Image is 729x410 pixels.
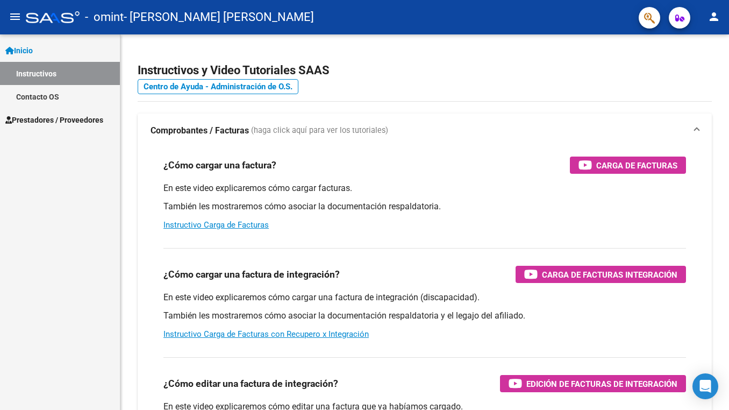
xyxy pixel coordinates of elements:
mat-icon: menu [9,10,22,23]
mat-expansion-panel-header: Comprobantes / Facturas (haga click aquí para ver los tutoriales) [138,114,712,148]
h2: Instructivos y Video Tutoriales SAAS [138,60,712,81]
span: Carga de Facturas [596,159,677,172]
div: Open Intercom Messenger [692,373,718,399]
mat-icon: person [707,10,720,23]
span: Inicio [5,45,33,56]
button: Edición de Facturas de integración [500,375,686,392]
span: Prestadores / Proveedores [5,114,103,126]
span: - omint [85,5,124,29]
p: En este video explicaremos cómo cargar una factura de integración (discapacidad). [163,292,686,303]
p: También les mostraremos cómo asociar la documentación respaldatoria. [163,201,686,213]
a: Centro de Ayuda - Administración de O.S. [138,79,298,94]
span: (haga click aquí para ver los tutoriales) [251,125,388,137]
button: Carga de Facturas Integración [516,266,686,283]
span: Carga de Facturas Integración [542,268,677,281]
h3: ¿Cómo editar una factura de integración? [163,376,338,391]
span: - [PERSON_NAME] [PERSON_NAME] [124,5,314,29]
strong: Comprobantes / Facturas [151,125,249,137]
button: Carga de Facturas [570,157,686,174]
span: Edición de Facturas de integración [526,377,677,391]
a: Instructivo Carga de Facturas [163,220,269,230]
h3: ¿Cómo cargar una factura de integración? [163,267,340,282]
a: Instructivo Carga de Facturas con Recupero x Integración [163,329,369,339]
h3: ¿Cómo cargar una factura? [163,158,276,173]
p: En este video explicaremos cómo cargar facturas. [163,182,686,194]
p: También les mostraremos cómo asociar la documentación respaldatoria y el legajo del afiliado. [163,310,686,322]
